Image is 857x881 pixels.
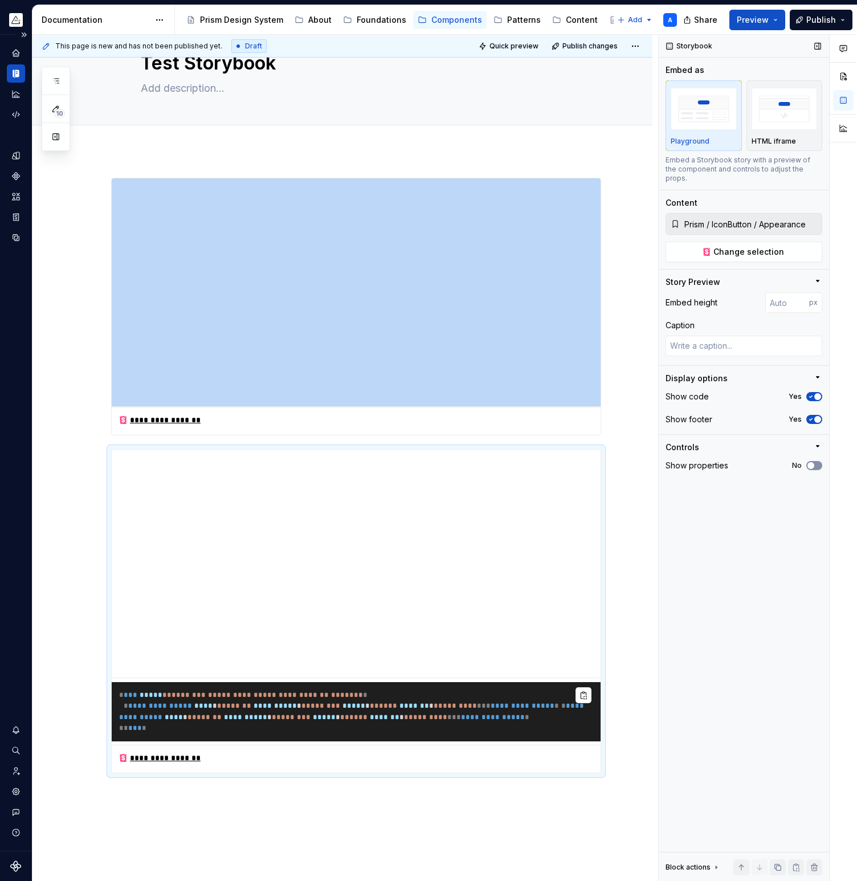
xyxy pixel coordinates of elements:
[614,12,656,28] button: Add
[666,391,709,402] div: Show code
[789,392,802,401] label: Yes
[605,11,671,29] a: Contact Us
[338,11,411,29] a: Foundations
[7,762,25,780] a: Invite team
[489,42,538,51] span: Quick preview
[752,88,818,129] img: placeholder
[666,276,822,288] button: Story Preview
[7,187,25,206] a: Assets
[666,414,712,425] div: Show footer
[628,15,642,25] span: Add
[7,167,25,185] a: Components
[666,64,704,76] div: Embed as
[666,80,742,151] button: placeholderPlayground
[666,460,728,471] div: Show properties
[431,14,482,26] div: Components
[507,14,541,26] div: Patterns
[746,80,823,151] button: placeholderHTML iframe
[666,373,728,384] div: Display options
[671,137,709,146] p: Playground
[182,9,611,31] div: Page tree
[666,197,697,209] div: Content
[308,14,332,26] div: About
[7,803,25,821] button: Contact support
[666,859,721,875] div: Block actions
[7,229,25,247] a: Data sources
[666,297,717,308] div: Embed height
[666,242,822,262] button: Change selection
[548,11,602,29] a: Content
[666,156,822,183] div: Embed a Storybook story with a preview of the component and controls to adjust the props.
[752,137,796,146] p: HTML iframe
[666,276,720,288] div: Story Preview
[666,442,699,453] div: Controls
[790,10,852,30] button: Publish
[290,11,336,29] a: About
[182,11,288,29] a: Prism Design System
[7,105,25,124] a: Code automation
[666,442,822,453] button: Controls
[713,246,784,258] span: Change selection
[792,461,802,470] label: No
[566,14,598,26] div: Content
[678,10,725,30] button: Share
[10,860,22,872] svg: Supernova Logo
[765,292,809,313] input: Auto
[666,863,711,872] div: Block actions
[7,721,25,739] button: Notifications
[54,109,65,118] span: 10
[7,208,25,226] a: Storybook stories
[7,64,25,83] a: Documentation
[666,320,695,331] div: Caption
[562,42,618,51] span: Publish changes
[475,38,544,54] button: Quick preview
[548,38,623,54] button: Publish changes
[489,11,545,29] a: Patterns
[55,42,222,51] span: This page is new and has not been published yet.
[809,298,818,307] p: px
[138,50,569,77] textarea: Test Storybook
[245,42,262,51] span: Draft
[42,14,149,26] div: Documentation
[694,14,717,26] span: Share
[737,14,769,26] span: Preview
[7,741,25,760] button: Search ⌘K
[729,10,785,30] button: Preview
[668,15,672,25] div: A
[357,14,406,26] div: Foundations
[789,415,802,424] label: Yes
[7,44,25,62] a: Home
[7,85,25,103] a: Analytics
[16,27,32,43] button: Expand sidebar
[200,14,283,26] div: Prism Design System
[666,373,822,384] button: Display options
[806,14,836,26] span: Publish
[9,13,23,27] img: 933d721a-f27f-49e1-b294-5bdbb476d662.png
[413,11,487,29] a: Components
[7,146,25,165] a: Design tokens
[7,782,25,801] a: Settings
[671,88,737,129] img: placeholder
